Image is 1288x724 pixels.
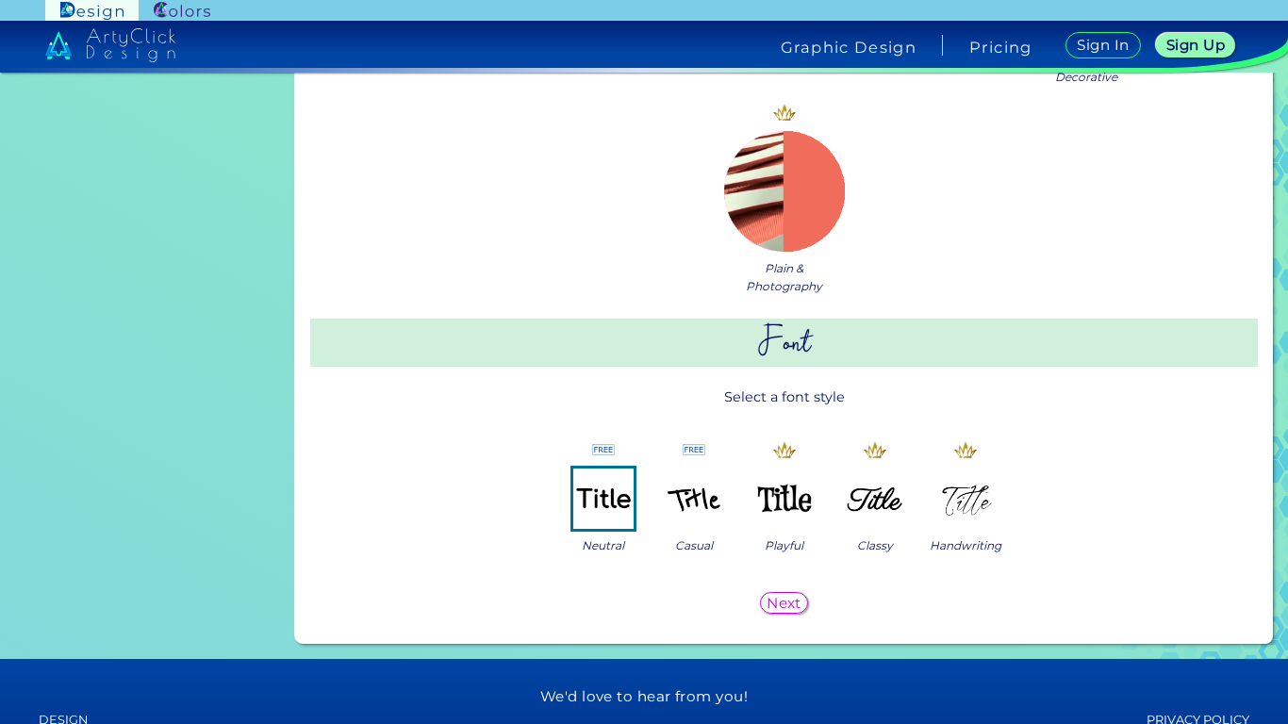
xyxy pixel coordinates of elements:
[754,469,815,529] img: ex-mb-font-style-3.png
[765,536,803,554] span: Playful
[935,469,996,529] img: ex-mb-font-style-5.png
[573,469,634,529] img: ex-mb-font-style-1.png
[930,536,1001,554] span: Handwriting
[296,688,992,705] h5: We'd love to hear from you!
[739,259,830,295] span: Plain & Photography
[310,380,1258,415] p: Select a font style
[45,28,175,62] img: artyclick_design_logo_white_combined_path.svg
[845,469,905,529] img: ex-mb-font-style-4.png
[768,597,800,610] h5: Next
[954,438,977,461] img: icon_premium_gold.svg
[1080,39,1127,52] h5: Sign In
[154,2,210,20] img: ArtyClick Colors logo
[1069,33,1137,58] a: Sign In
[864,438,886,461] img: icon_premium_gold.svg
[773,438,796,461] img: icon_premium_gold.svg
[582,536,624,554] span: Neutral
[781,40,916,55] h4: Graphic Design
[675,536,713,554] span: Casual
[310,319,1258,367] h2: Font
[1169,39,1222,52] h5: Sign Up
[724,131,845,252] img: ex-img-swatch-type-6.png
[857,536,893,554] span: Classy
[1160,34,1231,57] a: Sign Up
[664,469,724,529] img: ex-mb-font-style-2.png
[592,438,615,461] img: icon_free.svg
[683,438,705,461] img: icon_free.svg
[773,101,796,123] img: icon_premium_gold.svg
[969,40,1032,55] a: Pricing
